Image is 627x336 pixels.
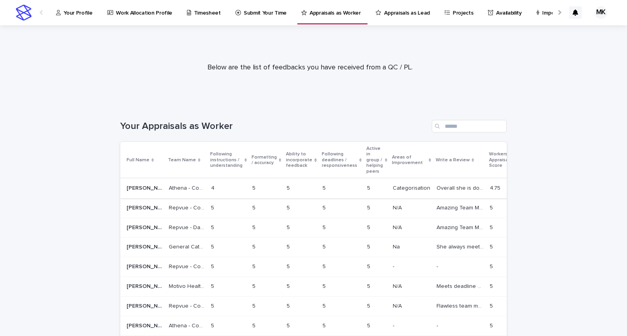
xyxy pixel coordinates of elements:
[287,203,291,211] p: 5
[490,262,495,270] p: 5
[367,262,372,270] p: 5
[323,203,327,211] p: 5
[323,242,327,250] p: 5
[393,183,432,192] p: Categorisation
[490,242,495,250] p: 5
[393,282,403,290] p: N/A
[287,262,291,270] p: 5
[169,183,206,192] p: Athena - Comcast Real Time Monitoring Support
[490,223,495,231] p: 5
[287,321,291,329] p: 5
[120,316,556,336] tr: [PERSON_NAME][PERSON_NAME] Athena - Comcast Real Time Monitoring SupportAthena - Comcast Real Tim...
[287,282,291,290] p: 5
[120,121,429,132] h1: Your Appraisals as Worker
[152,63,468,72] p: Below are the list of feedbacks you have received from a QC / PL.
[490,282,495,290] p: 5
[127,282,164,290] p: Minaa Jamshed Khan
[595,6,607,19] div: MK
[367,301,372,310] p: 5
[437,183,485,192] p: Overall she is doing good. I hope to see her in more shifts to evaluate performance.
[120,257,556,277] tr: [PERSON_NAME][PERSON_NAME] Repvue - Company ReviewRepvue - Company Review 55 55 55 55 55 -- -- 55...
[127,301,164,310] p: Minaa Jamshed Khan
[120,178,556,198] tr: [PERSON_NAME][PERSON_NAME] Athena - Comcast Real Time Monitoring SupportAthena - Comcast Real Tim...
[120,296,556,316] tr: [PERSON_NAME][PERSON_NAME] Repvue - Company Review, Repvue - Company Profile Update, Repvue - Ext...
[169,321,206,329] p: Athena - Comcast Real Time Monitoring Support
[127,223,164,231] p: Minaa Jamshed Khan
[252,223,257,231] p: 5
[211,301,216,310] p: 5
[437,282,485,290] p: Meets deadline and give good quality
[436,156,470,164] p: Write a Review
[169,301,206,310] p: Repvue - Company Review, Repvue - Company Profile Update, Repvue - External Job Postings, Repvue ...
[490,321,495,329] p: 5
[393,203,403,211] p: N/A
[393,223,403,231] p: N/A
[367,223,372,231] p: 5
[16,5,32,21] img: stacker-logo-s-only.png
[211,242,216,250] p: 5
[323,183,327,192] p: 5
[432,120,507,133] input: Search
[437,262,440,270] p: -
[168,156,196,164] p: Team Name
[437,242,485,250] p: She always meets deadline
[367,183,372,192] p: 5
[287,301,291,310] p: 5
[323,223,327,231] p: 5
[286,150,312,170] p: Ability to incorporate feedback
[490,183,502,192] p: 4.75
[392,153,427,168] p: Areas of Improvement
[367,282,372,290] p: 5
[252,242,257,250] p: 5
[323,301,327,310] p: 5
[252,203,257,211] p: 5
[210,150,243,170] p: Following instructions / understanding
[211,262,216,270] p: 5
[490,301,495,310] p: 5
[393,262,396,270] p: -
[211,282,216,290] p: 5
[252,183,257,192] p: 5
[211,223,216,231] p: 5
[393,301,403,310] p: N/A
[169,242,206,250] p: General Catalyst - Inbox Clearing/Leads Conversion
[437,203,485,211] p: Amazing Team Member!
[323,282,327,290] p: 5
[169,203,206,211] p: Repvue - Company Profile Update, Repvue - External Job Postings, Repvue - Financial Metric Data G...
[127,156,149,164] p: Full Name
[287,242,291,250] p: 5
[323,321,327,329] p: 5
[366,144,383,176] p: Active in group / helping peers
[211,321,216,329] p: 5
[127,242,164,250] p: Minaa Jamshed Khan
[489,150,509,170] p: Workers Appraisal Score
[437,321,440,329] p: -
[367,321,372,329] p: 5
[287,183,291,192] p: 5
[211,203,216,211] p: 5
[127,203,164,211] p: Minaa Jamshed Khan
[127,183,164,192] p: Minaa Jamshed Khan
[367,242,372,250] p: 5
[437,223,485,231] p: Amazing Team Member!
[287,223,291,231] p: 5
[169,262,206,270] p: Repvue - Company Review
[120,276,556,296] tr: [PERSON_NAME][PERSON_NAME] Motivo Health - License VerificationMotivo Health - License Verificati...
[393,321,396,329] p: -
[169,223,206,231] p: Repvue - Daily Ratings Review
[252,262,257,270] p: 5
[437,301,485,310] p: Flawless team member on Repvue. Client is very happy with her overall performance
[120,198,556,218] tr: [PERSON_NAME][PERSON_NAME] Repvue - Company Profile Update, Repvue - External Job Postings, Repvu...
[323,262,327,270] p: 5
[211,183,216,192] p: 4
[367,203,372,211] p: 5
[252,282,257,290] p: 5
[252,153,277,168] p: Formatting / accuracy
[127,262,164,270] p: Minaa Jamshed Khan
[252,321,257,329] p: 5
[120,237,556,257] tr: [PERSON_NAME][PERSON_NAME] General Catalyst - Inbox Clearing/Leads ConversionGeneral Catalyst - I...
[393,242,401,250] p: Na
[120,218,556,237] tr: [PERSON_NAME][PERSON_NAME] Repvue - Daily Ratings ReviewRepvue - Daily Ratings Review 55 55 55 55...
[127,321,164,329] p: Minaa Jamshed Khan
